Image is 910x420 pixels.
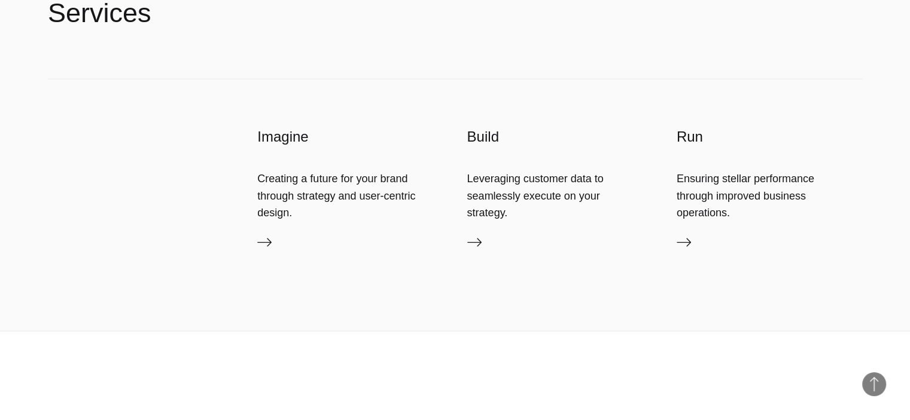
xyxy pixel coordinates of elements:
[467,170,653,221] div: Leveraging customer data to seamlessly execute on your strategy.
[257,170,443,221] div: Creating a future for your brand through strategy and user-centric design.
[467,127,653,146] h3: Build
[862,372,886,396] button: Back to Top
[677,170,862,221] div: Ensuring stellar performance through improved business operations.
[257,127,443,146] h3: Imagine
[677,127,862,146] h3: Run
